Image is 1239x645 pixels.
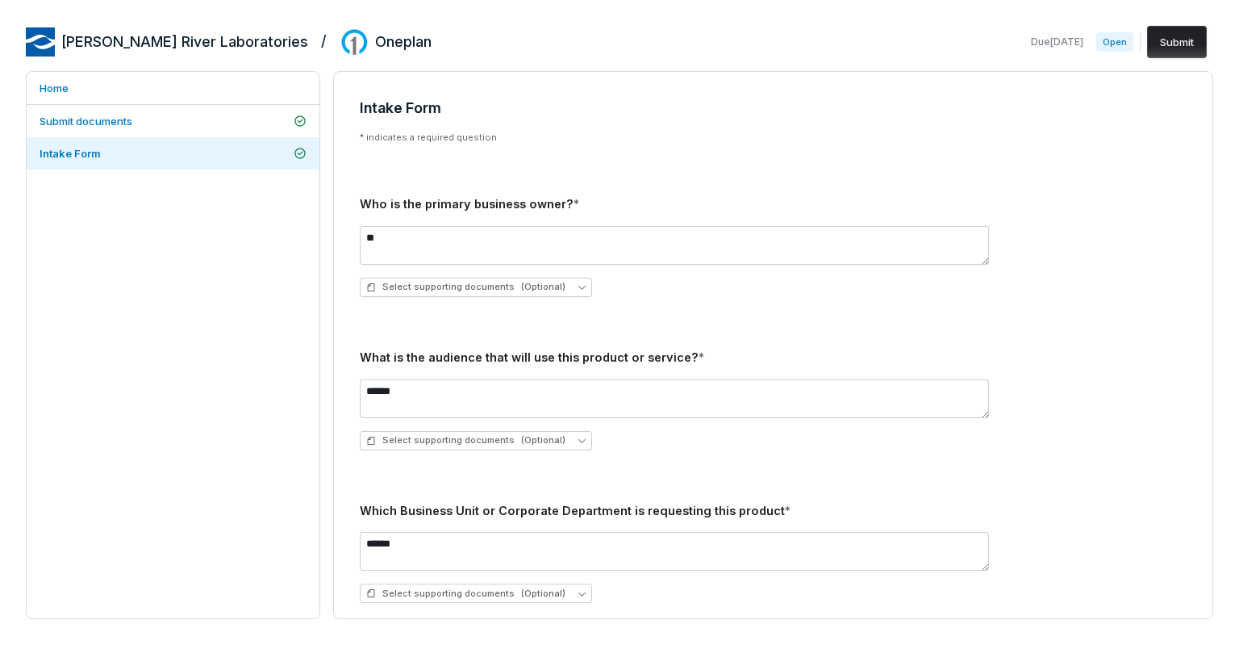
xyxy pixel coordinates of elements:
[375,31,432,52] h2: Oneplan
[360,502,1187,520] div: Which Business Unit or Corporate Department is requesting this product
[360,349,1187,366] div: What is the audience that will use this product or service?
[360,132,1187,144] p: * indicates a required question
[521,588,565,600] span: (Optional)
[521,434,565,446] span: (Optional)
[61,31,308,52] h2: [PERSON_NAME] River Laboratories
[27,72,319,104] a: Home
[40,115,132,128] span: Submit documents
[360,98,1187,119] h3: Intake Form
[360,195,1187,213] div: Who is the primary business owner?
[321,27,327,52] h2: /
[27,105,319,137] a: Submit documents
[1031,36,1083,48] span: Due [DATE]
[521,281,565,293] span: (Optional)
[40,147,101,160] span: Intake Form
[1096,32,1133,52] span: Open
[27,137,319,170] a: Intake Form
[366,434,565,446] span: Select supporting documents
[366,281,565,293] span: Select supporting documents
[1147,26,1207,58] button: Submit
[366,588,565,600] span: Select supporting documents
